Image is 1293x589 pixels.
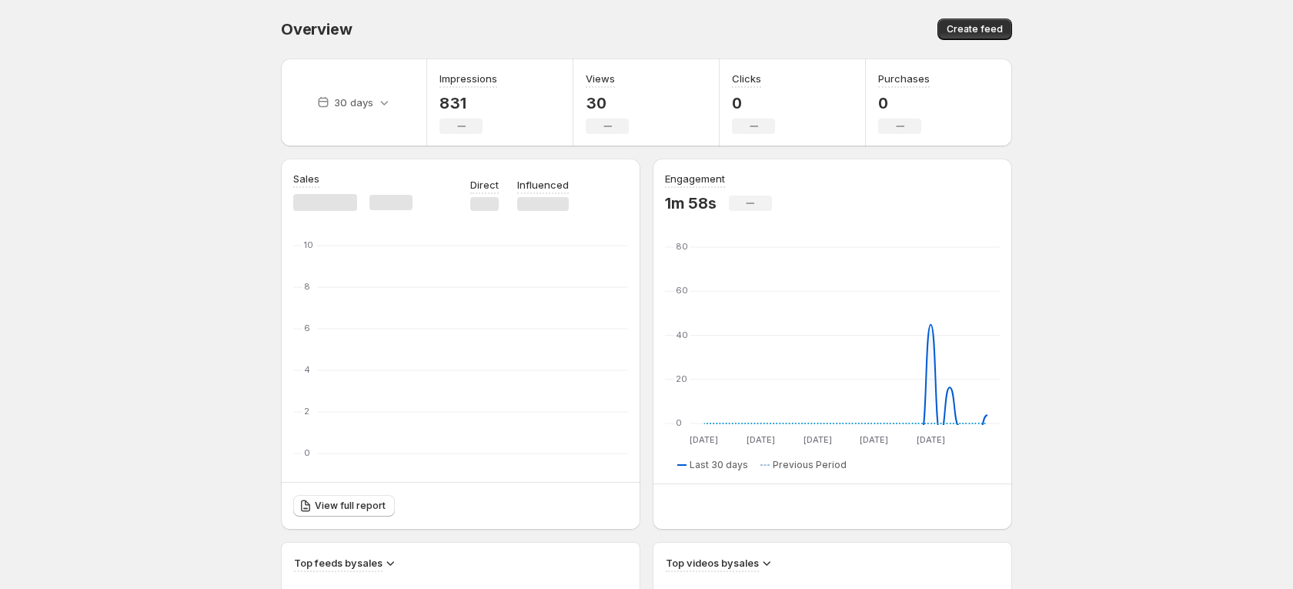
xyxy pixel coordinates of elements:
[690,434,718,445] text: [DATE]
[586,71,615,86] h3: Views
[690,459,748,471] span: Last 30 days
[439,94,497,112] p: 831
[293,495,395,517] a: View full report
[878,71,930,86] h3: Purchases
[315,500,386,512] span: View full report
[294,555,383,571] h3: Top feeds by sales
[304,239,313,250] text: 10
[334,95,373,110] p: 30 days
[281,20,352,38] span: Overview
[676,417,682,428] text: 0
[304,447,310,458] text: 0
[517,177,569,192] p: Influenced
[917,434,945,445] text: [DATE]
[947,23,1003,35] span: Create feed
[666,555,759,571] h3: Top videos by sales
[676,285,688,296] text: 60
[304,281,310,292] text: 8
[676,330,688,340] text: 40
[732,94,775,112] p: 0
[293,171,319,186] h3: Sales
[676,373,687,384] text: 20
[304,406,309,417] text: 2
[860,434,888,445] text: [DATE]
[937,18,1012,40] button: Create feed
[439,71,497,86] h3: Impressions
[304,323,310,333] text: 6
[804,434,832,445] text: [DATE]
[676,241,688,252] text: 80
[732,71,761,86] h3: Clicks
[665,171,725,186] h3: Engagement
[304,364,310,375] text: 4
[773,459,847,471] span: Previous Period
[747,434,775,445] text: [DATE]
[878,94,930,112] p: 0
[470,177,499,192] p: Direct
[665,194,717,213] p: 1m 58s
[586,94,629,112] p: 30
